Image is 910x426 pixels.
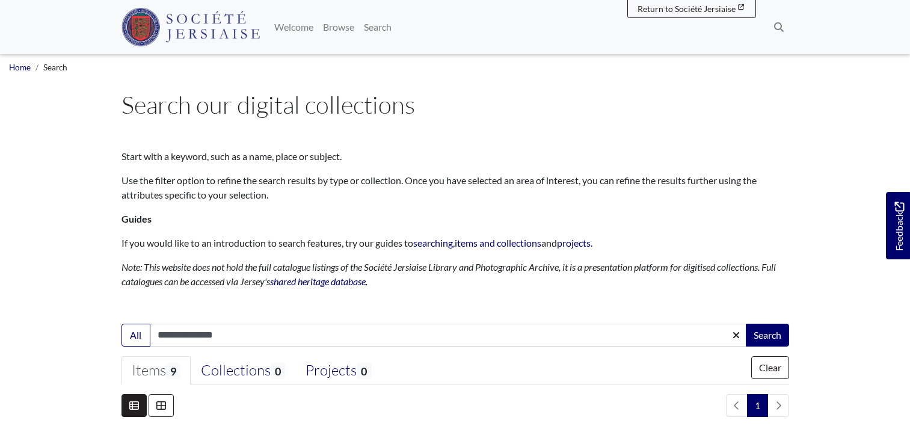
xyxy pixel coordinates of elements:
[121,324,150,347] button: All
[413,237,453,248] a: searching
[726,394,748,417] li: Previous page
[121,213,152,224] strong: Guides
[121,149,789,164] p: Start with a keyword, such as a name, place or subject.
[751,356,789,379] button: Clear
[121,8,260,46] img: Société Jersiaise
[306,362,371,380] div: Projects
[318,15,359,39] a: Browse
[886,192,910,259] a: Would you like to provide feedback?
[455,237,541,248] a: items and collections
[132,362,180,380] div: Items
[270,276,366,287] a: shared heritage database
[201,362,285,380] div: Collections
[121,90,789,119] h1: Search our digital collections
[269,15,318,39] a: Welcome
[359,15,396,39] a: Search
[150,324,747,347] input: Enter one or more search terms...
[121,173,789,202] p: Use the filter option to refine the search results by type or collection. Once you have selected ...
[892,202,906,250] span: Feedback
[747,394,768,417] span: Goto page 1
[9,63,31,72] a: Home
[121,261,776,287] em: Note: This website does not hold the full catalogue listings of the Société Jersiaise Library and...
[121,236,789,250] p: If you would like to an introduction to search features, try our guides to , and .
[166,363,180,379] span: 9
[557,237,591,248] a: projects
[721,394,789,417] nav: pagination
[746,324,789,347] button: Search
[271,363,285,379] span: 0
[638,4,736,14] span: Return to Société Jersiaise
[43,63,67,72] span: Search
[357,363,371,379] span: 0
[121,5,260,49] a: Société Jersiaise logo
